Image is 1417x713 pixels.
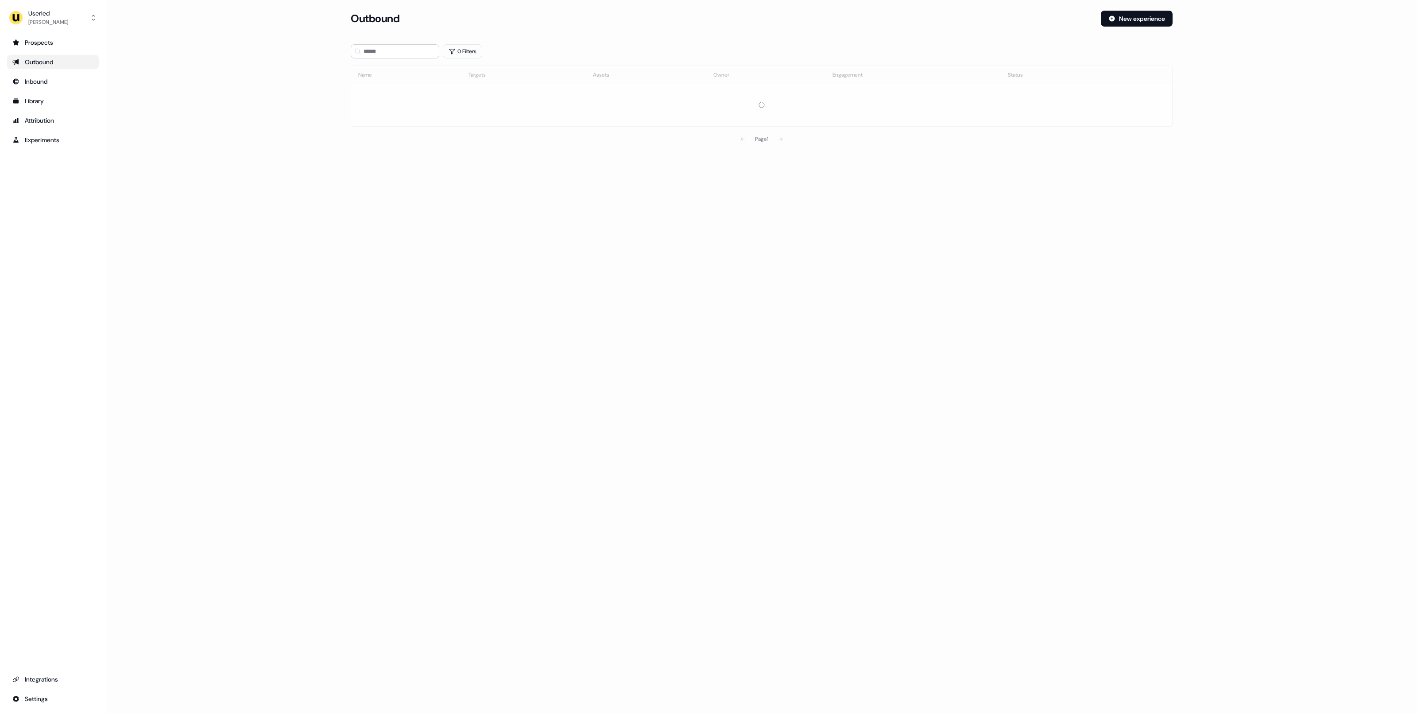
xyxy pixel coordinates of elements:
button: New experience [1101,11,1173,27]
div: Inbound [12,77,93,86]
div: Prospects [12,38,93,47]
div: Integrations [12,675,93,684]
div: Userled [28,9,68,18]
a: Go to Inbound [7,74,99,89]
div: Settings [12,694,93,703]
a: Go to outbound experience [7,55,99,69]
a: Go to prospects [7,35,99,50]
button: 0 Filters [443,44,482,58]
div: [PERSON_NAME] [28,18,68,27]
div: Outbound [12,58,93,66]
button: Userled[PERSON_NAME] [7,7,99,28]
a: Go to templates [7,94,99,108]
div: Experiments [12,136,93,144]
a: Go to attribution [7,113,99,128]
a: Go to integrations [7,672,99,686]
h3: Outbound [351,12,399,25]
div: Library [12,97,93,105]
a: Go to integrations [7,692,99,706]
a: Go to experiments [7,133,99,147]
div: Attribution [12,116,93,125]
